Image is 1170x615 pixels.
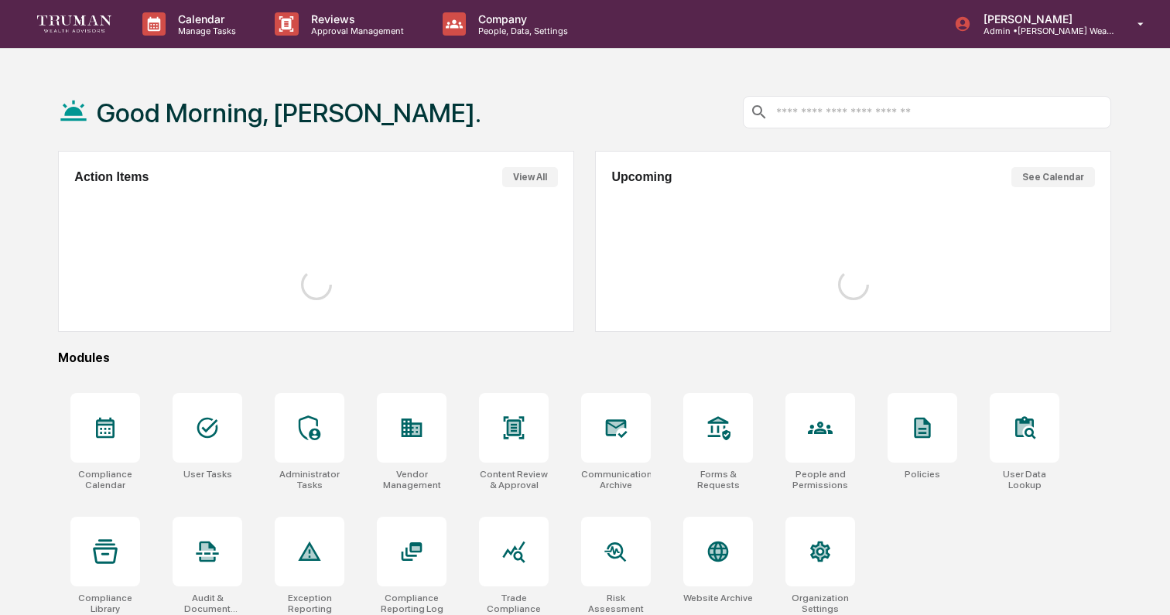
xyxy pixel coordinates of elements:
h2: Action Items [74,170,149,184]
img: logo [37,15,111,32]
div: User Tasks [183,469,232,480]
div: User Data Lookup [990,469,1059,490]
p: Company [466,12,576,26]
div: People and Permissions [785,469,855,490]
div: Forms & Requests [683,469,753,490]
div: Trade Compliance [479,593,549,614]
div: Website Archive [683,593,753,603]
div: Compliance Calendar [70,469,140,490]
p: People, Data, Settings [466,26,576,36]
p: Admin • [PERSON_NAME] Wealth [971,26,1115,36]
button: See Calendar [1011,167,1095,187]
div: Content Review & Approval [479,469,549,490]
div: Vendor Management [377,469,446,490]
h1: Good Morning, [PERSON_NAME]. [97,97,481,128]
div: Modules [58,350,1111,365]
div: Risk Assessment [581,593,651,614]
div: Exception Reporting [275,593,344,614]
div: Administrator Tasks [275,469,344,490]
div: Audit & Document Logs [173,593,242,614]
div: Policies [905,469,940,480]
p: Reviews [299,12,412,26]
div: Compliance Library [70,593,140,614]
div: Communications Archive [581,469,651,490]
p: [PERSON_NAME] [971,12,1115,26]
p: Manage Tasks [166,26,244,36]
button: View All [502,167,558,187]
h2: Upcoming [611,170,672,184]
div: Organization Settings [785,593,855,614]
p: Calendar [166,12,244,26]
div: Compliance Reporting Log [377,593,446,614]
p: Approval Management [299,26,412,36]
